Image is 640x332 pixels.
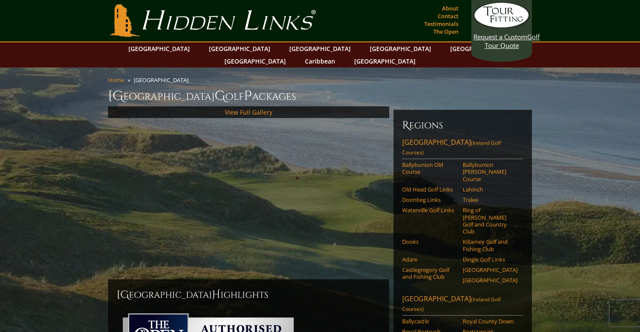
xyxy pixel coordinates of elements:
[350,55,420,67] a: [GEOGRAPHIC_DATA]
[463,161,518,182] a: Ballybunion [PERSON_NAME] Course
[402,207,457,214] a: Waterville Golf Links
[463,238,518,252] a: Killarney Golf and Fishing Club
[431,26,461,38] a: The Open
[440,2,461,14] a: About
[422,18,461,30] a: Testimonials
[214,87,225,105] span: G
[435,10,461,22] a: Contact
[463,256,518,263] a: Dingle Golf Links
[225,108,272,116] a: View Full Gallery
[463,207,518,235] a: Ring of [PERSON_NAME] Golf and Country Club
[402,318,457,325] a: Ballycastle
[205,42,275,55] a: [GEOGRAPHIC_DATA]
[402,266,457,281] a: Castlegregory Golf and Fishing Club
[134,76,192,84] li: [GEOGRAPHIC_DATA]
[212,288,221,302] span: H
[463,186,518,193] a: Lahinch
[474,32,527,41] span: Request a Custom
[463,318,518,325] a: Royal County Down
[402,118,523,132] h6: Regions
[244,87,252,105] span: P
[402,186,457,193] a: Old Head Golf Links
[365,42,435,55] a: [GEOGRAPHIC_DATA]
[301,55,339,67] a: Caribbean
[446,42,516,55] a: [GEOGRAPHIC_DATA]
[402,238,457,245] a: Dooks
[402,294,523,316] a: [GEOGRAPHIC_DATA](Ireland Golf Courses)
[463,266,518,273] a: [GEOGRAPHIC_DATA]
[474,2,530,50] a: Request a CustomGolf Tour Quote
[402,196,457,203] a: Doonbeg Links
[124,42,194,55] a: [GEOGRAPHIC_DATA]
[402,296,501,313] span: (Ireland Golf Courses)
[285,42,355,55] a: [GEOGRAPHIC_DATA]
[117,288,381,302] h2: [GEOGRAPHIC_DATA] ighlights
[108,87,532,105] h1: [GEOGRAPHIC_DATA] olf ackages
[402,137,523,159] a: [GEOGRAPHIC_DATA](Ireland Golf Courses)
[402,161,457,176] a: Ballybunion Old Course
[220,55,290,67] a: [GEOGRAPHIC_DATA]
[108,76,124,84] a: Home
[402,256,457,263] a: Adare
[463,277,518,284] a: [GEOGRAPHIC_DATA]
[463,196,518,203] a: Tralee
